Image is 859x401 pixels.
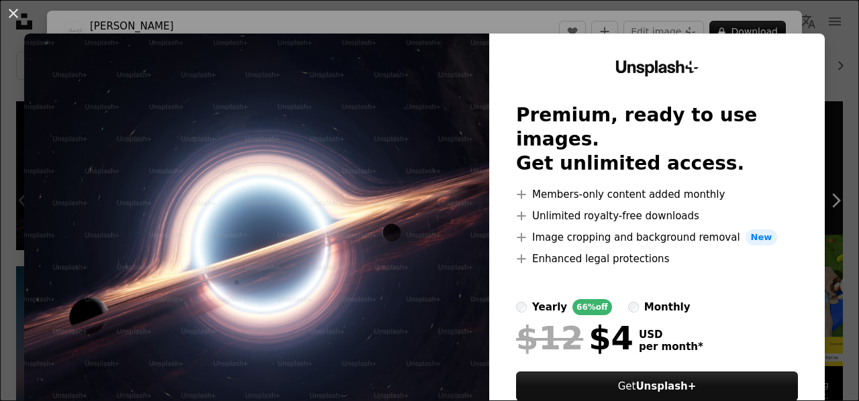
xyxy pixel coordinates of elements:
[516,321,634,355] div: $4
[516,103,798,176] h2: Premium, ready to use images. Get unlimited access.
[636,380,696,392] strong: Unsplash+
[516,371,798,401] button: GetUnsplash+
[628,302,639,312] input: monthly
[746,229,778,245] span: New
[516,302,527,312] input: yearly66%off
[516,251,798,267] li: Enhanced legal protections
[644,299,691,315] div: monthly
[639,341,703,353] span: per month *
[639,329,703,341] span: USD
[572,299,612,315] div: 66% off
[516,229,798,245] li: Image cropping and background removal
[532,299,567,315] div: yearly
[516,321,583,355] span: $12
[516,186,798,203] li: Members-only content added monthly
[516,208,798,224] li: Unlimited royalty-free downloads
